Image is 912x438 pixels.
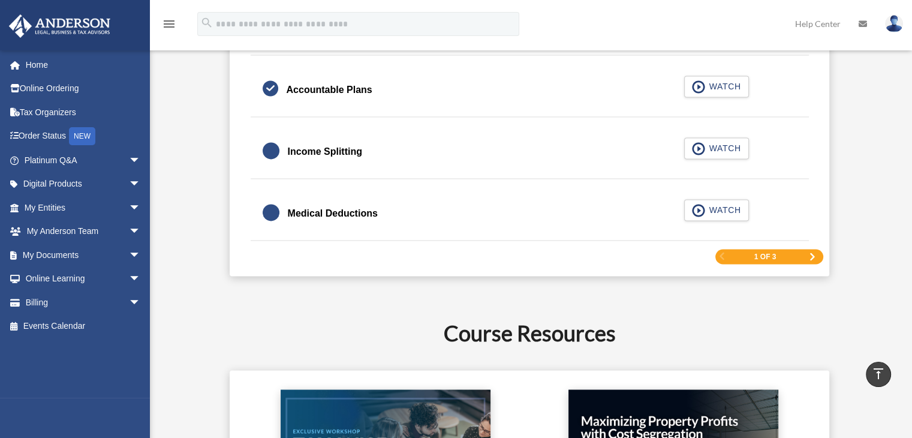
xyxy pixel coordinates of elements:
[8,124,159,149] a: Order StatusNEW
[129,243,153,268] span: arrow_drop_down
[8,267,159,291] a: Online Learningarrow_drop_down
[263,199,797,228] a: Medical Deductions WATCH
[754,253,776,260] span: 1 of 3
[129,172,153,197] span: arrow_drop_down
[5,14,114,38] img: Anderson Advisors Platinum Portal
[684,199,749,221] button: WATCH
[129,267,153,292] span: arrow_drop_down
[129,290,153,315] span: arrow_drop_down
[8,100,159,124] a: Tax Organizers
[263,76,797,104] a: Accountable Plans WATCH
[705,142,741,154] span: WATCH
[684,76,749,97] button: WATCH
[705,204,741,216] span: WATCH
[200,16,213,29] i: search
[866,362,891,387] a: vertical_align_top
[288,143,362,160] div: Income Splitting
[885,15,903,32] img: User Pic
[871,367,886,381] i: vertical_align_top
[69,127,95,145] div: NEW
[8,172,159,196] a: Digital Productsarrow_drop_down
[162,21,176,31] a: menu
[8,243,159,267] a: My Documentsarrow_drop_down
[129,148,153,173] span: arrow_drop_down
[129,220,153,244] span: arrow_drop_down
[8,77,159,101] a: Online Ordering
[288,205,378,222] div: Medical Deductions
[8,290,159,314] a: Billingarrow_drop_down
[8,220,159,244] a: My Anderson Teamarrow_drop_down
[8,53,159,77] a: Home
[684,137,749,159] button: WATCH
[809,253,816,261] a: Next Page
[8,196,159,220] a: My Entitiesarrow_drop_down
[8,314,159,338] a: Events Calendar
[8,148,159,172] a: Platinum Q&Aarrow_drop_down
[162,17,176,31] i: menu
[287,82,372,98] div: Accountable Plans
[129,196,153,220] span: arrow_drop_down
[169,318,890,348] h2: Course Resources
[263,137,797,166] a: Income Splitting WATCH
[705,80,741,92] span: WATCH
